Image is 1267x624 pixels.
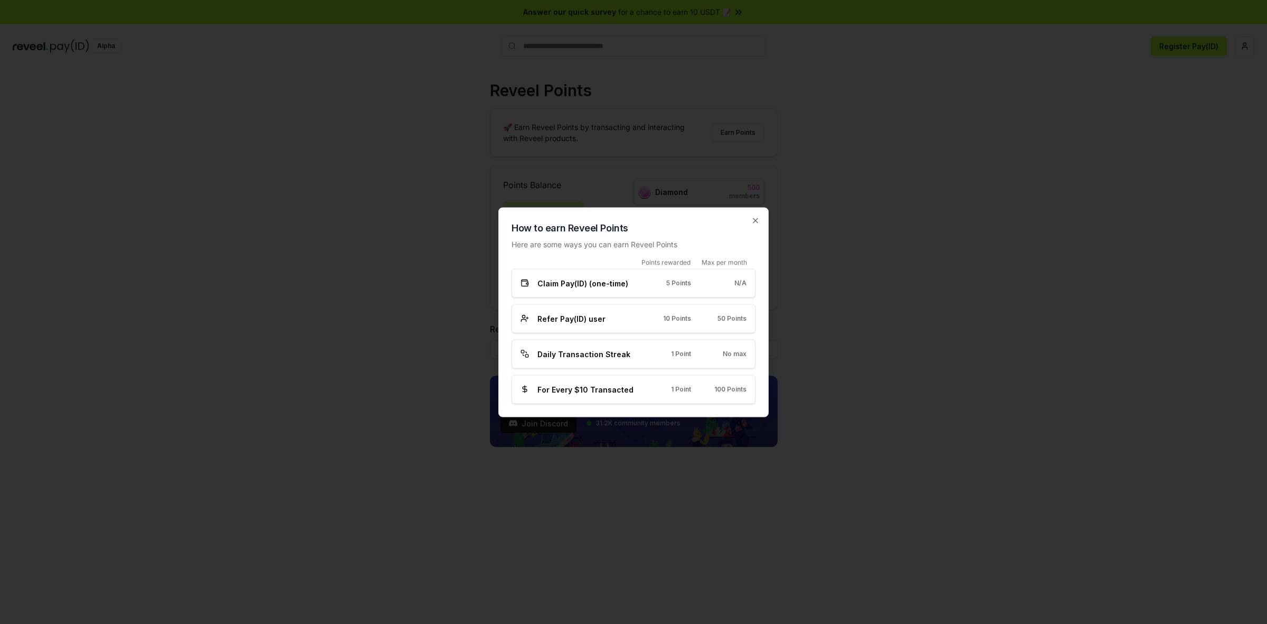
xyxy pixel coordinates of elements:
span: 10 Points [663,314,691,323]
span: Refer Pay(ID) user [537,313,606,324]
h2: How to earn Reveel Points [512,220,755,235]
span: 1 Point [671,385,691,394]
span: Claim Pay(ID) (one-time) [537,277,628,288]
span: No max [723,350,746,358]
span: Daily Transaction Streak [537,348,630,359]
span: N/A [734,279,746,287]
span: 50 Points [717,314,746,323]
span: For Every $10 Transacted [537,384,633,395]
span: 1 Point [671,350,691,358]
span: 5 Points [666,279,691,287]
span: Max per month [702,258,747,266]
p: Here are some ways you can earn Reveel Points [512,238,755,249]
span: 100 Points [714,385,746,394]
span: Points rewarded [641,258,691,266]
